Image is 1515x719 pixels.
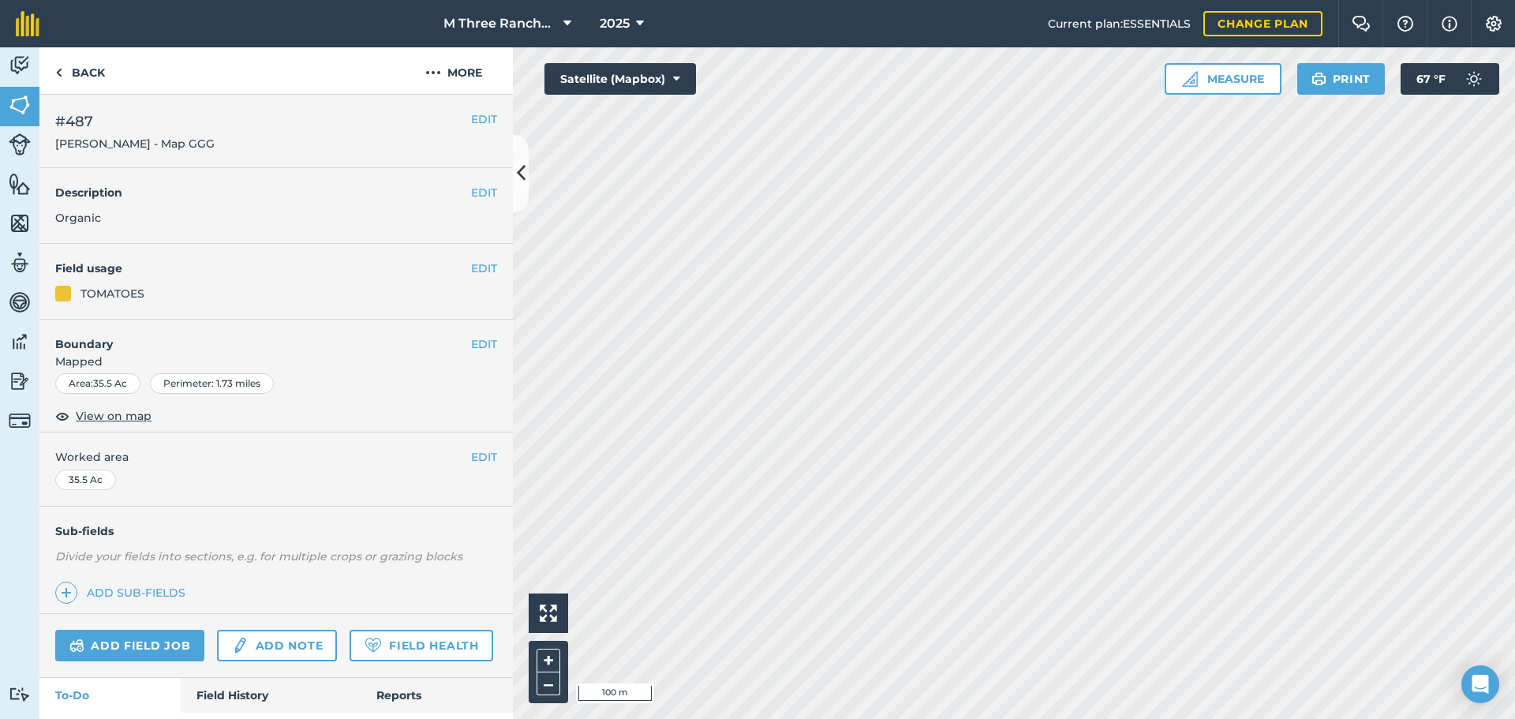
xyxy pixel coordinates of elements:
button: Measure [1165,63,1281,95]
a: To-Do [39,678,181,713]
img: svg+xml;base64,PHN2ZyB4bWxucz0iaHR0cDovL3d3dy53My5vcmcvMjAwMC9zdmciIHdpZHRoPSIxNyIgaGVpZ2h0PSIxNy... [1442,14,1457,33]
a: Field History [181,678,360,713]
button: – [537,672,560,695]
img: A cog icon [1484,16,1503,32]
span: 67 ° F [1416,63,1446,95]
img: svg+xml;base64,PD94bWwgdmVyc2lvbj0iMS4wIiBlbmNvZGluZz0idXRmLTgiPz4KPCEtLSBHZW5lcmF0b3I6IEFkb2JlIE... [9,133,31,155]
img: svg+xml;base64,PD94bWwgdmVyc2lvbj0iMS4wIiBlbmNvZGluZz0idXRmLTgiPz4KPCEtLSBHZW5lcmF0b3I6IEFkb2JlIE... [9,290,31,314]
span: Worked area [55,448,497,466]
h4: Boundary [39,320,471,353]
button: View on map [55,406,151,425]
img: svg+xml;base64,PD94bWwgdmVyc2lvbj0iMS4wIiBlbmNvZGluZz0idXRmLTgiPz4KPCEtLSBHZW5lcmF0b3I6IEFkb2JlIE... [9,251,31,275]
div: Area : 35.5 Ac [55,373,140,394]
a: Add field job [55,630,204,661]
img: svg+xml;base64,PHN2ZyB4bWxucz0iaHR0cDovL3d3dy53My5vcmcvMjAwMC9zdmciIHdpZHRoPSI1NiIgaGVpZ2h0PSI2MC... [9,93,31,117]
h4: Field usage [55,260,471,277]
a: Add sub-fields [55,582,192,604]
a: Reports [361,678,513,713]
span: #487 [55,110,215,133]
img: svg+xml;base64,PD94bWwgdmVyc2lvbj0iMS4wIiBlbmNvZGluZz0idXRmLTgiPz4KPCEtLSBHZW5lcmF0b3I6IEFkb2JlIE... [9,369,31,393]
img: svg+xml;base64,PHN2ZyB4bWxucz0iaHR0cDovL3d3dy53My5vcmcvMjAwMC9zdmciIHdpZHRoPSI1NiIgaGVpZ2h0PSI2MC... [9,212,31,235]
span: Organic [55,211,101,225]
a: Back [39,47,121,94]
button: More [395,47,513,94]
img: svg+xml;base64,PD94bWwgdmVyc2lvbj0iMS4wIiBlbmNvZGluZz0idXRmLTgiPz4KPCEtLSBHZW5lcmF0b3I6IEFkb2JlIE... [69,636,84,655]
img: svg+xml;base64,PD94bWwgdmVyc2lvbj0iMS4wIiBlbmNvZGluZz0idXRmLTgiPz4KPCEtLSBHZW5lcmF0b3I6IEFkb2JlIE... [1458,63,1490,95]
div: Perimeter : 1.73 miles [150,373,274,394]
img: svg+xml;base64,PD94bWwgdmVyc2lvbj0iMS4wIiBlbmNvZGluZz0idXRmLTgiPz4KPCEtLSBHZW5lcmF0b3I6IEFkb2JlIE... [9,54,31,77]
span: [PERSON_NAME] - Map GGG [55,136,215,152]
button: EDIT [471,110,497,128]
img: Two speech bubbles overlapping with the left bubble in the forefront [1352,16,1371,32]
span: Current plan : ESSENTIALS [1048,15,1191,32]
img: svg+xml;base64,PHN2ZyB4bWxucz0iaHR0cDovL3d3dy53My5vcmcvMjAwMC9zdmciIHdpZHRoPSI5IiBoZWlnaHQ9IjI0Ii... [55,63,62,82]
div: 35.5 Ac [55,470,116,490]
img: svg+xml;base64,PD94bWwgdmVyc2lvbj0iMS4wIiBlbmNvZGluZz0idXRmLTgiPz4KPCEtLSBHZW5lcmF0b3I6IEFkb2JlIE... [231,636,249,655]
button: + [537,649,560,672]
img: svg+xml;base64,PHN2ZyB4bWxucz0iaHR0cDovL3d3dy53My5vcmcvMjAwMC9zdmciIHdpZHRoPSIxOSIgaGVpZ2h0PSIyNC... [1311,69,1326,88]
img: svg+xml;base64,PD94bWwgdmVyc2lvbj0iMS4wIiBlbmNvZGluZz0idXRmLTgiPz4KPCEtLSBHZW5lcmF0b3I6IEFkb2JlIE... [9,410,31,432]
em: Divide your fields into sections, e.g. for multiple crops or grazing blocks [55,549,462,564]
button: 67 °F [1401,63,1499,95]
button: Satellite (Mapbox) [544,63,696,95]
h4: Description [55,184,497,201]
a: Field Health [350,630,492,661]
button: EDIT [471,260,497,277]
div: TOMATOES [80,285,144,302]
img: Four arrows, one pointing top left, one top right, one bottom right and the last bottom left [540,605,557,622]
img: fieldmargin Logo [16,11,39,36]
h4: Sub-fields [39,522,513,540]
img: svg+xml;base64,PHN2ZyB4bWxucz0iaHR0cDovL3d3dy53My5vcmcvMjAwMC9zdmciIHdpZHRoPSIxOCIgaGVpZ2h0PSIyNC... [55,406,69,425]
img: A question mark icon [1396,16,1415,32]
img: Ruler icon [1182,71,1198,87]
img: svg+xml;base64,PHN2ZyB4bWxucz0iaHR0cDovL3d3dy53My5vcmcvMjAwMC9zdmciIHdpZHRoPSIyMCIgaGVpZ2h0PSIyNC... [425,63,441,82]
a: Add note [217,630,337,661]
img: svg+xml;base64,PD94bWwgdmVyc2lvbj0iMS4wIiBlbmNvZGluZz0idXRmLTgiPz4KPCEtLSBHZW5lcmF0b3I6IEFkb2JlIE... [9,330,31,354]
span: View on map [76,407,151,425]
button: EDIT [471,184,497,201]
span: Mapped [39,353,513,370]
img: svg+xml;base64,PHN2ZyB4bWxucz0iaHR0cDovL3d3dy53My5vcmcvMjAwMC9zdmciIHdpZHRoPSIxNCIgaGVpZ2h0PSIyNC... [61,583,72,602]
button: EDIT [471,335,497,353]
a: Change plan [1203,11,1322,36]
button: Print [1297,63,1386,95]
img: svg+xml;base64,PHN2ZyB4bWxucz0iaHR0cDovL3d3dy53My5vcmcvMjAwMC9zdmciIHdpZHRoPSI1NiIgaGVpZ2h0PSI2MC... [9,172,31,196]
div: Open Intercom Messenger [1461,665,1499,703]
span: 2025 [600,14,630,33]
button: EDIT [471,448,497,466]
img: svg+xml;base64,PD94bWwgdmVyc2lvbj0iMS4wIiBlbmNvZGluZz0idXRmLTgiPz4KPCEtLSBHZW5lcmF0b3I6IEFkb2JlIE... [9,687,31,702]
span: M Three Ranches LLC [443,14,557,33]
